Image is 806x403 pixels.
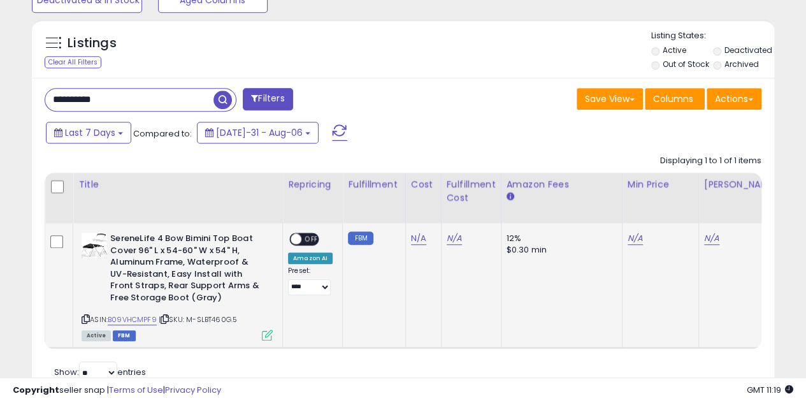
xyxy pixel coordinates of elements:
strong: Copyright [13,384,59,396]
div: Amazon AI [288,253,333,264]
span: Columns [653,92,693,105]
div: 12% [507,233,612,244]
div: Fulfillment [348,178,399,191]
a: Privacy Policy [165,384,221,396]
div: Amazon Fees [507,178,617,191]
label: Archived [724,59,759,70]
div: Cost [411,178,436,191]
span: Show: entries [54,366,146,378]
div: Repricing [288,178,337,191]
small: FBM [348,231,373,245]
small: Amazon Fees. [507,191,514,203]
span: 2025-08-14 11:19 GMT [747,384,793,396]
a: N/A [704,232,719,245]
span: | SKU: M-SLBT460G.5 [159,314,237,325]
span: FBM [113,330,136,341]
span: [DATE]-31 - Aug-06 [216,126,303,139]
div: ASIN: [82,233,273,339]
div: Fulfillment Cost [447,178,496,205]
button: Last 7 Days [46,122,131,143]
div: Displaying 1 to 1 of 1 items [660,155,761,167]
a: N/A [447,232,462,245]
div: Preset: [288,267,333,295]
img: 41b3c5zLTcL._SL40_.jpg [82,233,107,258]
label: Active [662,45,686,55]
a: B09VHCMPF9 [108,314,157,325]
button: Columns [645,88,705,110]
span: Compared to: [133,128,192,140]
span: OFF [301,234,322,245]
b: SereneLife 4 Bow Bimini Top Boat Cover 96" L x 54-60" W x 54" H, Aluminum Frame, Waterproof & UV-... [110,233,265,307]
div: $0.30 min [507,244,612,256]
button: Filters [243,88,292,110]
h5: Listings [68,34,117,52]
label: Deactivated [724,45,772,55]
button: Actions [707,88,761,110]
span: All listings currently available for purchase on Amazon [82,330,111,341]
div: Clear All Filters [45,56,101,68]
a: N/A [628,232,643,245]
div: Min Price [628,178,693,191]
div: [PERSON_NAME] [704,178,780,191]
div: seller snap | | [13,385,221,397]
p: Listing States: [651,30,774,42]
a: Terms of Use [109,384,163,396]
label: Out of Stock [662,59,709,70]
button: [DATE]-31 - Aug-06 [197,122,319,143]
button: Save View [577,88,643,110]
span: Last 7 Days [65,126,115,139]
div: Title [78,178,277,191]
a: N/A [411,232,426,245]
